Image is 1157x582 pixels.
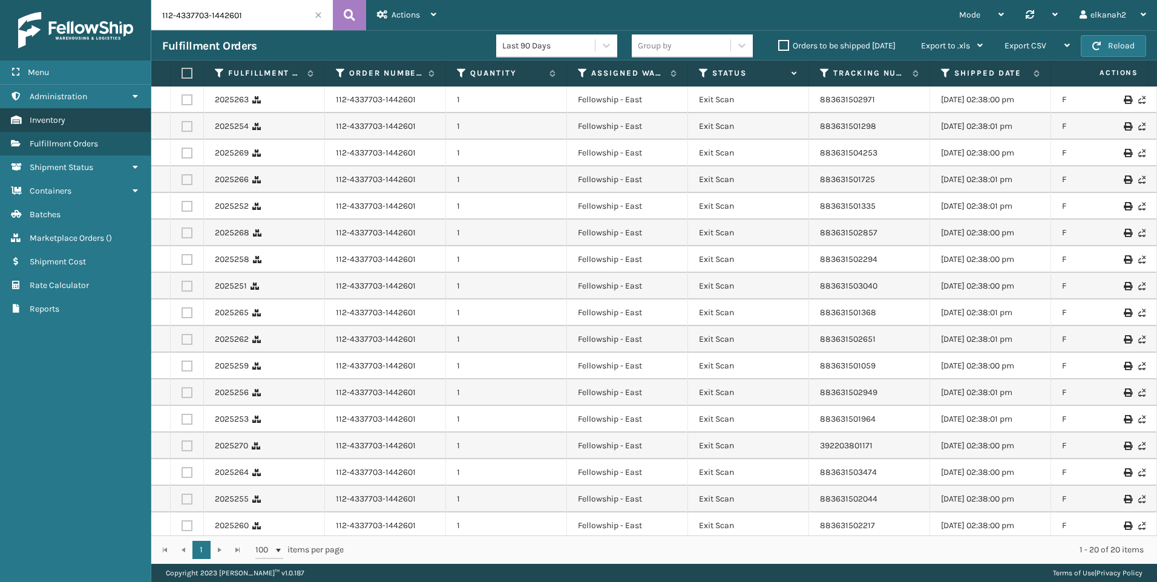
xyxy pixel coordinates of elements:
[215,94,249,106] a: 2025263
[833,68,906,79] label: Tracking Number
[1138,495,1146,503] i: Never Shipped
[215,147,249,159] a: 2025269
[930,299,1051,326] td: [DATE] 02:38:01 pm
[930,379,1051,406] td: [DATE] 02:38:01 pm
[1138,362,1146,370] i: Never Shipped
[688,273,809,299] td: Exit Scan
[215,520,249,532] a: 2025260
[30,186,71,196] span: Containers
[215,174,249,186] a: 2025266
[959,10,980,20] span: Mode
[255,541,344,559] span: items per page
[688,299,809,326] td: Exit Scan
[215,120,249,132] a: 2025254
[1124,522,1131,530] i: Print Label
[336,413,416,425] a: 112-4337703-1442601
[688,326,809,353] td: Exit Scan
[1124,335,1131,344] i: Print Label
[930,220,1051,246] td: [DATE] 02:38:00 pm
[930,353,1051,379] td: [DATE] 02:38:00 pm
[567,113,688,140] td: Fellowship - East
[30,91,87,102] span: Administration
[30,162,93,172] span: Shipment Status
[1138,149,1146,157] i: Never Shipped
[336,440,416,452] a: 112-4337703-1442601
[1124,122,1131,131] i: Print Label
[1124,362,1131,370] i: Print Label
[215,493,249,505] a: 2025255
[1138,415,1146,423] i: Never Shipped
[1124,175,1131,184] i: Print Label
[1138,122,1146,131] i: Never Shipped
[30,233,104,243] span: Marketplace Orders
[446,220,567,246] td: 1
[1138,229,1146,237] i: Never Shipped
[688,193,809,220] td: Exit Scan
[162,39,257,53] h3: Fulfillment Orders
[1124,229,1131,237] i: Print Label
[930,486,1051,512] td: [DATE] 02:38:00 pm
[930,406,1051,433] td: [DATE] 02:38:01 pm
[930,459,1051,486] td: [DATE] 02:38:00 pm
[820,520,875,531] a: 883631502217
[18,12,133,48] img: logo
[336,307,416,319] a: 112-4337703-1442601
[921,41,970,51] span: Export to .xls
[567,273,688,299] td: Fellowship - East
[192,541,211,559] a: 1
[336,120,416,132] a: 112-4337703-1442601
[1138,335,1146,344] i: Never Shipped
[1124,96,1131,104] i: Print Label
[30,209,61,220] span: Batches
[567,433,688,459] td: Fellowship - East
[567,353,688,379] td: Fellowship - East
[688,166,809,193] td: Exit Scan
[820,227,877,238] a: 883631502857
[215,200,249,212] a: 2025252
[446,406,567,433] td: 1
[336,280,416,292] a: 112-4337703-1442601
[30,115,65,125] span: Inventory
[336,200,416,212] a: 112-4337703-1442601
[470,68,543,79] label: Quantity
[336,360,416,372] a: 112-4337703-1442601
[336,387,416,399] a: 112-4337703-1442601
[1124,388,1131,397] i: Print Label
[820,148,877,158] a: 883631504253
[215,413,249,425] a: 2025253
[1138,388,1146,397] i: Never Shipped
[930,87,1051,113] td: [DATE] 02:38:00 pm
[567,459,688,486] td: Fellowship - East
[820,467,877,477] a: 883631503474
[930,433,1051,459] td: [DATE] 02:38:00 pm
[688,433,809,459] td: Exit Scan
[567,87,688,113] td: Fellowship - East
[336,174,416,186] a: 112-4337703-1442601
[688,220,809,246] td: Exit Scan
[688,113,809,140] td: Exit Scan
[446,246,567,273] td: 1
[820,494,877,504] a: 883631502044
[336,94,416,106] a: 112-4337703-1442601
[567,486,688,512] td: Fellowship - East
[1124,415,1131,423] i: Print Label
[954,68,1028,79] label: Shipped Date
[336,520,416,532] a: 112-4337703-1442601
[166,564,304,582] p: Copyright 2023 [PERSON_NAME]™ v 1.0.187
[688,512,809,539] td: Exit Scan
[215,466,249,479] a: 2025264
[688,353,809,379] td: Exit Scan
[778,41,896,51] label: Orders to be shipped [DATE]
[820,334,876,344] a: 883631502651
[446,486,567,512] td: 1
[446,140,567,166] td: 1
[1124,442,1131,450] i: Print Label
[28,67,49,77] span: Menu
[567,246,688,273] td: Fellowship - East
[712,68,785,79] label: Status
[30,280,89,290] span: Rate Calculator
[502,39,596,52] div: Last 90 Days
[930,193,1051,220] td: [DATE] 02:38:01 pm
[215,333,249,345] a: 2025262
[215,307,249,319] a: 2025265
